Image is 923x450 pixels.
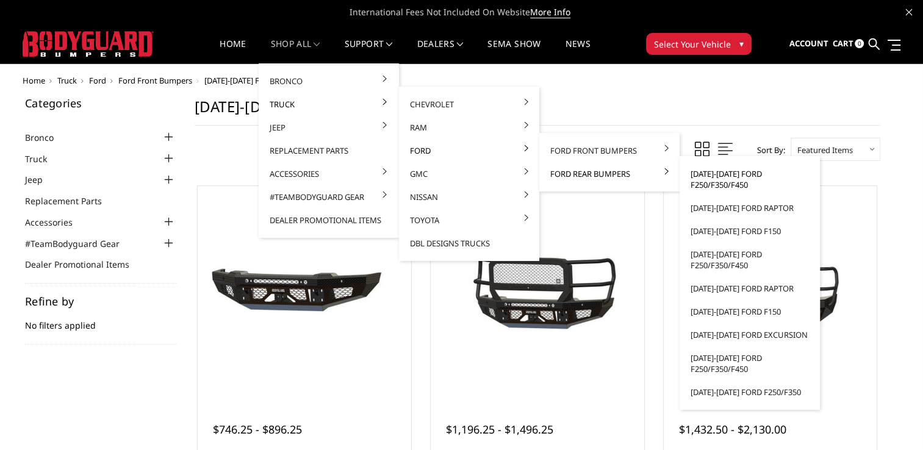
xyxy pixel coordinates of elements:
div: No filters applied [25,296,176,345]
a: Jeep [25,173,58,186]
a: Truck [25,152,62,165]
a: [DATE]-[DATE] Ford Raptor [684,196,815,220]
a: 2023-2025 Ford F250-350 - T2 Series - Extreme Front Bumper (receiver or winch) 2023-2025 Ford F25... [667,189,874,396]
a: shop all [271,40,320,63]
a: Toyota [404,209,534,232]
a: Dealer Promotional Items [25,258,145,271]
a: Home [220,40,246,63]
a: Chevrolet [404,93,534,116]
a: [DATE]-[DATE] Ford Excursion [684,323,815,346]
a: News [565,40,590,63]
a: Truck [264,93,394,116]
a: Jeep [264,116,394,139]
a: Accessories [264,162,394,185]
span: Select Your Vehicle [654,38,731,51]
a: GMC [404,162,534,185]
span: [DATE]-[DATE] Ford F250/F350 [204,75,311,86]
a: Ford [404,139,534,162]
a: Replacement Parts [264,139,394,162]
span: Account [789,38,828,49]
a: [DATE]-[DATE] Ford F150 [684,220,815,243]
a: Accessories [25,216,88,229]
a: 2023-2025 Ford F250-350 - FT Series - Base Front Bumper [201,189,408,396]
a: [DATE]-[DATE] Ford F250/F350 [684,380,815,404]
a: Dealers [417,40,464,63]
a: #TeamBodyguard Gear [264,185,394,209]
a: Ford Front Bumpers [118,75,192,86]
h5: Refine by [25,296,176,307]
a: [DATE]-[DATE] Ford Raptor [684,277,815,300]
span: $1,432.50 - $2,130.00 [679,422,786,437]
span: $746.25 - $896.25 [213,422,302,437]
a: [DATE]-[DATE] Ford F150 [684,300,815,323]
a: More Info [530,6,570,18]
a: Home [23,75,45,86]
h1: [DATE]-[DATE] Ford F250/F350 [195,98,880,126]
button: Select Your Vehicle [646,33,752,55]
a: Replacement Parts [25,195,117,207]
span: 0 [855,39,864,48]
img: BODYGUARD BUMPERS [23,31,154,57]
span: $1,196.25 - $1,496.25 [446,422,553,437]
a: Bronco [264,70,394,93]
a: Ford Front Bumpers [544,139,675,162]
a: Ford [89,75,106,86]
a: Bronco [25,131,69,144]
a: Ford Rear Bumpers [544,162,675,185]
a: DBL Designs Trucks [404,232,534,255]
a: 2023-2025 Ford F250-350 - FT Series - Extreme Front Bumper 2023-2025 Ford F250-350 - FT Series - ... [434,189,641,396]
a: [DATE]-[DATE] Ford F250/F350/F450 [684,243,815,277]
a: Support [345,40,393,63]
a: SEMA Show [487,40,541,63]
h5: Categories [25,98,176,109]
a: Account [789,27,828,60]
a: Cart 0 [832,27,864,60]
a: Dealer Promotional Items [264,209,394,232]
a: [DATE]-[DATE] Ford F250/F350/F450 [684,346,815,380]
a: #TeamBodyguard Gear [25,237,135,250]
a: Nissan [404,185,534,209]
a: Truck [57,75,77,86]
span: ▾ [739,37,744,50]
img: 2023-2025 Ford F250-350 - T2 Series - Extreme Front Bumper (receiver or winch) [672,238,867,347]
a: [DATE]-[DATE] Ford F250/F350/F450 [684,162,815,196]
label: Sort By: [750,141,785,159]
img: 2023-2025 Ford F250-350 - FT Series - Base Front Bumper [207,247,402,338]
a: Ram [404,116,534,139]
iframe: Chat Widget [862,391,923,450]
span: Cart [832,38,853,49]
